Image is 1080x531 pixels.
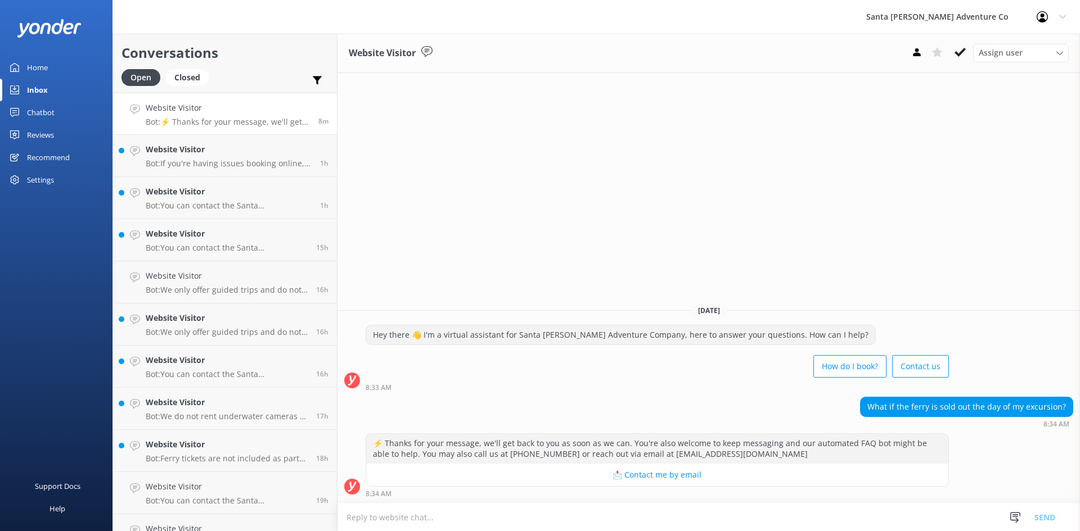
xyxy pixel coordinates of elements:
div: Support Docs [35,475,80,497]
p: Bot: You can contact the Santa [PERSON_NAME] Adventure Co. team at [PHONE_NUMBER]. [146,496,308,506]
div: Sep 10 2025 08:34am (UTC -07:00) America/Tijuana [860,420,1073,428]
a: Website VisitorBot:You can contact the Santa [PERSON_NAME] Adventure Co. team at [PHONE_NUMBER], ... [113,177,337,219]
a: Closed [166,71,214,83]
div: Open [121,69,160,86]
p: Bot: We only offer guided trips and do not rent equipment. [146,327,308,337]
span: Sep 09 2025 04:30pm (UTC -07:00) America/Tijuana [316,369,328,379]
strong: 8:34 AM [366,491,391,497]
h2: Conversations [121,42,328,63]
p: Bot: You can contact the Santa [PERSON_NAME] Adventure Co. team at [PHONE_NUMBER], or by emailing... [146,201,312,211]
h4: Website Visitor [146,396,308,409]
div: Assign User [973,44,1069,62]
span: [DATE] [691,306,727,315]
a: Website VisitorBot:You can contact the Santa [PERSON_NAME] Adventure Co. team at [PHONE_NUMBER], ... [113,219,337,261]
span: Sep 09 2025 04:32pm (UTC -07:00) America/Tijuana [316,285,328,294]
div: Chatbot [27,101,55,124]
a: Website VisitorBot:You can contact the Santa [PERSON_NAME] Adventure Co. team at [PHONE_NUMBER].19h [113,472,337,514]
a: Website VisitorBot:If you're having issues booking online, please contact the Santa [PERSON_NAME]... [113,135,337,177]
span: Sep 09 2025 03:21pm (UTC -07:00) America/Tijuana [316,411,328,421]
div: What if the ferry is sold out the day of my excursion? [861,397,1073,416]
div: Closed [166,69,209,86]
p: Bot: You can contact the Santa [PERSON_NAME] Adventure Co. team at [PHONE_NUMBER], or by emailing... [146,369,308,379]
div: Sep 10 2025 08:33am (UTC -07:00) America/Tijuana [366,383,949,391]
button: Contact us [892,355,949,378]
button: 📩 Contact me by email [366,464,948,486]
h4: Website Visitor [146,312,308,324]
span: Sep 09 2025 02:09pm (UTC -07:00) America/Tijuana [316,453,328,463]
h4: Website Visitor [146,480,308,493]
h4: Website Visitor [146,438,308,451]
span: Sep 10 2025 07:25am (UTC -07:00) America/Tijuana [320,158,328,168]
p: Bot: You can contact the Santa [PERSON_NAME] Adventure Co. team at [PHONE_NUMBER], or by emailing... [146,243,308,253]
h4: Website Visitor [146,228,308,240]
span: Sep 10 2025 07:15am (UTC -07:00) America/Tijuana [320,201,328,210]
div: Inbox [27,79,48,101]
span: Assign user [979,47,1023,59]
div: Help [49,497,65,520]
button: How do I book? [813,355,886,378]
p: Bot: Ferry tickets are not included as part of your tour and must be purchased separately. You ca... [146,453,308,464]
a: Website VisitorBot:We only offer guided trips and do not rent equipment.16h [113,303,337,346]
div: Settings [27,169,54,191]
div: Recommend [27,146,70,169]
a: Open [121,71,166,83]
span: Sep 10 2025 08:34am (UTC -07:00) America/Tijuana [318,116,328,126]
h4: Website Visitor [146,102,310,114]
a: Website VisitorBot:We do not rent underwater cameras or equipment, including helmets with GoPro m... [113,388,337,430]
p: Bot: We do not rent underwater cameras or equipment, including helmets with GoPro mounts. [146,411,308,421]
strong: 8:34 AM [1043,421,1069,428]
div: Hey there 👋 I'm a virtual assistant for Santa [PERSON_NAME] Adventure Company, here to answer you... [366,325,875,344]
span: Sep 09 2025 01:15pm (UTC -07:00) America/Tijuana [316,496,328,505]
a: Website VisitorBot:Ferry tickets are not included as part of your tour and must be purchased sepa... [113,430,337,472]
div: Home [27,56,48,79]
strong: 8:33 AM [366,384,391,391]
h4: Website Visitor [146,354,308,366]
p: Bot: If you're having issues booking online, please contact the Santa [PERSON_NAME] Adventure Co.... [146,158,312,169]
h3: Website Visitor [349,46,416,61]
h4: Website Visitor [146,143,312,156]
a: Website VisitorBot:You can contact the Santa [PERSON_NAME] Adventure Co. team at [PHONE_NUMBER], ... [113,346,337,388]
p: Bot: We only offer guided trips and do not rent equipment. [146,285,308,295]
a: Website VisitorBot:We only offer guided trips and do not rent equipment.16h [113,261,337,303]
div: Reviews [27,124,54,146]
p: Bot: ⚡ Thanks for your message, we'll get back to you as soon as we can. You're also welcome to k... [146,117,310,127]
div: Sep 10 2025 08:34am (UTC -07:00) America/Tijuana [366,489,949,497]
h4: Website Visitor [146,185,312,198]
div: ⚡ Thanks for your message, we'll get back to you as soon as we can. You're also welcome to keep m... [366,434,948,464]
img: yonder-white-logo.png [17,19,82,38]
span: Sep 09 2025 05:09pm (UTC -07:00) America/Tijuana [316,243,328,252]
a: Website VisitorBot:⚡ Thanks for your message, we'll get back to you as soon as we can. You're als... [113,93,337,135]
h4: Website Visitor [146,270,308,282]
span: Sep 09 2025 04:31pm (UTC -07:00) America/Tijuana [316,327,328,337]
